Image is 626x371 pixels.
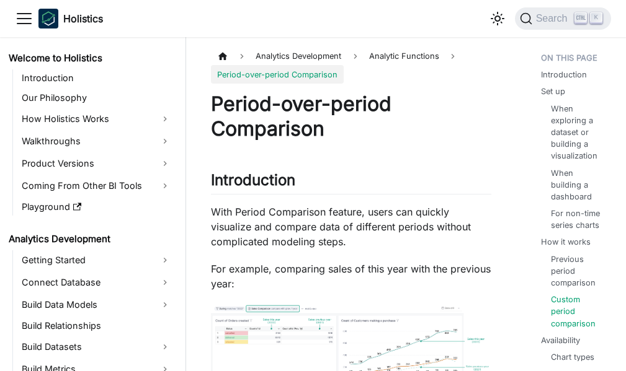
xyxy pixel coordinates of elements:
a: Getting Started [18,250,175,270]
button: Search (Ctrl+K) [515,7,611,30]
a: Walkthroughs [18,131,175,151]
a: Introduction [18,69,175,87]
a: Build Datasets [18,337,175,357]
button: Switch between dark and light mode (currently light mode) [488,9,508,28]
span: Analytic Functions [363,47,445,65]
a: When building a dashboard [551,167,601,203]
a: For non-time series charts [551,207,601,231]
a: Connect Database [18,273,175,292]
button: Toggle navigation bar [15,9,34,28]
span: Search [532,13,575,24]
img: Holistics [38,9,58,28]
a: Availability [541,334,580,346]
a: Coming From Other BI Tools [18,176,175,196]
a: Product Versions [18,154,175,173]
p: With Period Comparison feature, users can quickly visualize and compare data of different periods... [211,204,491,249]
p: For example, comparing sales of this year with the previous year: [211,261,491,291]
a: HolisticsHolistics [38,9,103,28]
span: Period-over-period Comparison [211,65,344,83]
a: Custom period comparison [551,294,601,330]
a: Our Philosophy [18,89,175,107]
a: Introduction [541,69,587,81]
a: Build Data Models [18,295,175,315]
a: Build Relationships [18,317,175,334]
a: How it works [541,236,591,248]
a: Previous period comparison [551,253,601,289]
a: How Holistics Works [18,109,175,129]
kbd: K [590,12,602,24]
h1: Period-over-period Comparison [211,92,491,141]
span: Analytics Development [249,47,347,65]
nav: Breadcrumbs [211,47,491,84]
a: Set up [541,85,565,97]
a: Welcome to Holistics [5,50,175,67]
a: Analytics Development [5,230,175,248]
a: Playground [18,198,175,216]
a: When exploring a dataset or building a visualization [551,103,601,162]
a: Home page [211,47,235,65]
h2: Introduction [211,171,491,194]
b: Holistics [63,11,103,26]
